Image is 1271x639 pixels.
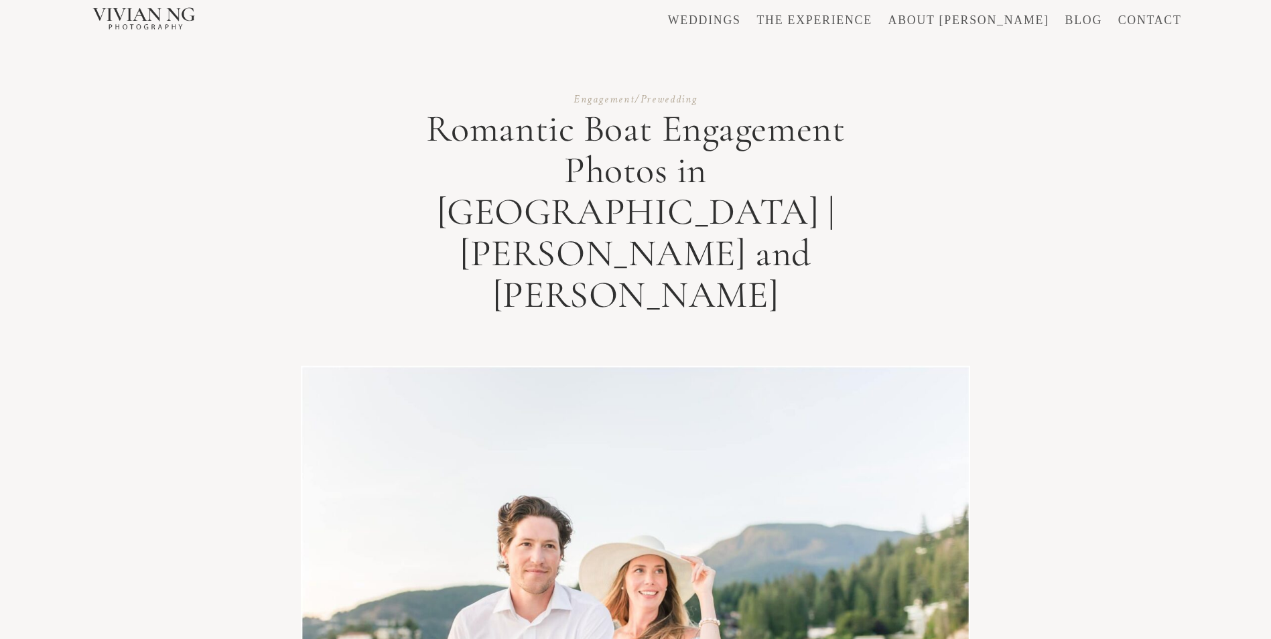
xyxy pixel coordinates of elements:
[574,92,697,106] a: Engagement/Prewedding
[756,15,872,27] a: THE EXPERIENCE
[668,15,741,27] a: WEDDINGS
[1118,15,1182,27] a: CONTACT
[1065,15,1102,27] a: BLOG
[888,15,1049,27] a: ABOUT [PERSON_NAME]
[373,109,898,316] h1: Romantic Boat Engagement Photos in [GEOGRAPHIC_DATA] | [PERSON_NAME] and [PERSON_NAME]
